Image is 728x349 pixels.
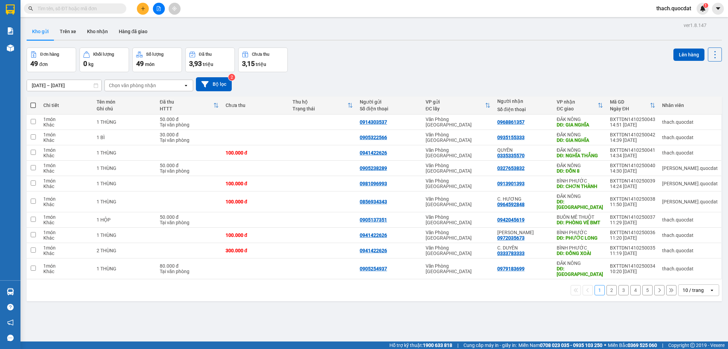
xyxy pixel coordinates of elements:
[426,147,490,158] div: Văn Phòng [GEOGRAPHIC_DATA]
[196,77,232,91] button: Bộ lọc
[160,220,219,225] div: Tại văn phòng
[226,248,286,253] div: 300.000 đ
[43,122,90,127] div: Khác
[136,59,144,68] span: 49
[160,99,213,105] div: Đã thu
[426,263,490,274] div: Văn Phòng [GEOGRAPHIC_DATA]
[97,266,153,271] div: 1 THÙNG
[97,232,153,238] div: 1 THÙNG
[27,23,54,40] button: Kho gửi
[93,52,114,57] div: Khối lượng
[606,285,617,295] button: 2
[43,269,90,274] div: Khác
[497,147,550,153] div: QUYÊN
[426,196,490,207] div: Văn Phòng [GEOGRAPHIC_DATA]
[80,48,129,72] button: Khối lượng0kg
[497,153,525,158] div: 0335335570
[360,232,387,238] div: 0941422626
[189,59,202,68] span: 3,93
[610,163,655,168] div: BXTTDN1410250040
[557,260,603,266] div: ĐĂK NÔNG
[43,220,90,225] div: Khác
[160,106,213,111] div: HTTT
[137,3,149,15] button: plus
[226,103,286,108] div: Chưa thu
[606,96,659,115] th: Toggle SortBy
[557,245,603,251] div: BÌNH PHƯỚC
[132,48,182,72] button: Số lượng49món
[360,150,387,156] div: 0941422626
[557,163,603,168] div: ĐĂK NÔNG
[156,6,161,11] span: file-add
[160,137,219,143] div: Tại văn phòng
[630,285,641,295] button: 4
[226,199,286,204] div: 100.000 đ
[360,181,387,186] div: 0981096993
[426,214,490,225] div: Văn Phòng [GEOGRAPHIC_DATA]
[360,248,387,253] div: 0941422626
[700,5,706,12] img: icon-new-feature
[557,132,603,137] div: ĐĂK NÔNG
[610,117,655,122] div: BXTTDN1410250043
[497,98,550,104] div: Người nhận
[185,48,235,72] button: Đã thu3,93 triệu
[43,196,90,202] div: 1 món
[553,96,606,115] th: Toggle SortBy
[709,287,715,293] svg: open
[238,48,288,72] button: Chưa thu3,15 triệu
[97,199,153,204] div: 1 THÙNG
[557,230,603,235] div: BÌNH PHƯỚC
[88,62,94,67] span: kg
[160,117,219,122] div: 50.000 đ
[43,245,90,251] div: 1 món
[97,248,153,253] div: 2 THÙNG
[97,135,153,140] div: 1 BÌ
[497,181,525,186] div: 0913901393
[43,214,90,220] div: 1 món
[662,232,718,238] div: thach.quocdat
[43,153,90,158] div: Khác
[557,199,603,210] div: DĐ: KIẾN ĐỨC
[30,59,38,68] span: 49
[145,62,155,67] span: món
[518,341,602,349] span: Miền Nam
[242,59,255,68] span: 3,15
[97,99,153,105] div: Tên món
[610,122,655,127] div: 14:51 [DATE]
[497,235,525,241] div: 0972035673
[160,168,219,174] div: Tại văn phòng
[497,107,550,112] div: Số điện thoại
[712,3,724,15] button: caret-down
[497,135,525,140] div: 0935155333
[43,184,90,189] div: Khác
[426,106,485,111] div: ĐC lấy
[604,344,606,347] span: ⚪️
[360,165,387,171] div: 0905238289
[557,117,603,122] div: ĐĂK NÔNG
[662,150,718,156] div: thach.quocdat
[360,135,387,140] div: 0905322566
[684,22,706,29] div: ver 1.8.147
[715,5,721,12] span: caret-down
[426,117,490,127] div: Văn Phòng [GEOGRAPHIC_DATA]
[610,99,650,105] div: Mã GD
[610,153,655,158] div: 14:34 [DATE]
[610,168,655,174] div: 14:30 [DATE]
[426,178,490,189] div: Văn Phòng [GEOGRAPHIC_DATA]
[690,343,695,348] span: copyright
[557,184,603,189] div: DĐ: CHƠN THÀNH
[156,96,222,115] th: Toggle SortBy
[557,153,603,158] div: DĐ: NGHĨA THẮNG
[43,235,90,241] div: Khác
[43,132,90,137] div: 1 món
[497,245,550,251] div: C. DUYÊN
[172,6,177,11] span: aim
[610,106,650,111] div: Ngày ĐH
[662,103,718,108] div: Nhân viên
[608,341,657,349] span: Miền Bắc
[228,74,235,81] sup: 2
[292,106,347,111] div: Trạng thái
[610,263,655,269] div: BXTTDN1410250034
[557,193,603,199] div: ĐĂK NÔNG
[43,263,90,269] div: 1 món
